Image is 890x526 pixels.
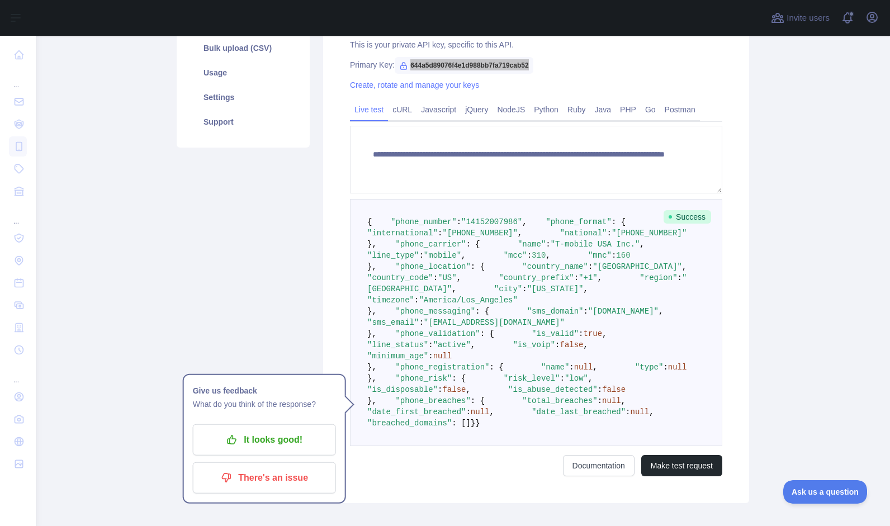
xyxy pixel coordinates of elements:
span: , [588,374,593,383]
span: : [598,385,602,394]
button: Make test request [641,455,722,476]
span: : [438,385,442,394]
span: "name" [518,240,546,249]
span: : { [471,396,485,405]
span: "+1" [579,273,598,282]
span: , [682,262,687,271]
p: It looks good! [201,430,328,449]
a: Postman [660,101,700,119]
span: "14152007986" [461,217,522,226]
span: null [668,363,687,372]
div: This is your private API key, specific to this API. [350,39,722,50]
span: "phone_validation" [395,329,480,338]
span: , [593,363,597,372]
span: false [602,385,626,394]
span: Success [664,210,711,224]
span: : [574,273,579,282]
a: PHP [616,101,641,119]
span: : { [475,307,489,316]
span: } [471,419,475,428]
a: Python [529,101,563,119]
span: : [588,262,593,271]
span: : { [452,374,466,383]
span: : [419,251,423,260]
span: "[EMAIL_ADDRESS][DOMAIN_NAME]" [424,318,565,327]
span: , [546,251,550,260]
span: : [419,318,423,327]
span: : [414,296,419,305]
span: "phone_risk" [395,374,452,383]
p: What do you think of the response? [193,397,336,411]
span: : [433,273,438,282]
span: "country_name" [522,262,588,271]
span: , [598,273,602,282]
span: null [471,407,490,416]
span: "breached_domains" [367,419,452,428]
span: }, [367,396,377,405]
span: "national" [560,229,607,238]
span: : [428,352,433,361]
a: Go [641,101,660,119]
span: "is_disposable" [367,385,438,394]
span: Invite users [787,12,830,25]
span: : [546,240,550,249]
span: } [475,419,480,428]
span: { [367,217,372,226]
span: "[PHONE_NUMBER]" [442,229,517,238]
span: : { [489,363,503,372]
a: Documentation [563,455,635,476]
a: cURL [388,101,416,119]
span: , [584,340,588,349]
span: "name" [541,363,569,372]
span: "phone_format" [546,217,612,226]
span: "sms_email" [367,318,419,327]
span: "is_voip" [513,340,555,349]
div: Primary Key: [350,59,722,70]
span: , [471,340,475,349]
span: }, [367,262,377,271]
a: NodeJS [493,101,529,119]
span: }, [367,240,377,249]
span: "city" [494,285,522,293]
span: , [489,407,494,416]
span: "phone_carrier" [395,240,466,249]
p: There's an issue [201,468,328,487]
span: , [640,240,644,249]
span: : { [480,329,494,338]
iframe: Toggle Customer Support [783,480,868,504]
span: : [466,407,470,416]
span: "line_status" [367,340,428,349]
span: "[GEOGRAPHIC_DATA]" [593,262,682,271]
div: ... [9,67,27,89]
span: "date_first_breached" [367,407,466,416]
span: "T-mobile USA Inc." [551,240,640,249]
a: Create, rotate and manage your keys [350,80,479,89]
span: false [442,385,466,394]
span: : [626,407,630,416]
span: "[US_STATE]" [527,285,584,293]
span: "phone_messaging" [395,307,475,316]
span: "international" [367,229,438,238]
span: : { [471,262,485,271]
span: "is_abuse_detected" [508,385,598,394]
span: "country_prefix" [499,273,574,282]
a: Settings [190,85,296,110]
span: , [602,329,607,338]
span: , [457,273,461,282]
div: ... [9,203,27,226]
span: "line_type" [367,251,419,260]
span: "phone_number" [391,217,457,226]
span: "mobile" [424,251,461,260]
a: Java [590,101,616,119]
span: null [574,363,593,372]
span: : { [612,217,626,226]
span: "mnc" [588,251,612,260]
span: : [457,217,461,226]
span: , [621,396,626,405]
span: "total_breaches" [522,396,597,405]
span: : [607,229,612,238]
span: : [569,363,574,372]
a: Usage [190,60,296,85]
span: "country_code" [367,273,433,282]
span: : [555,340,560,349]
